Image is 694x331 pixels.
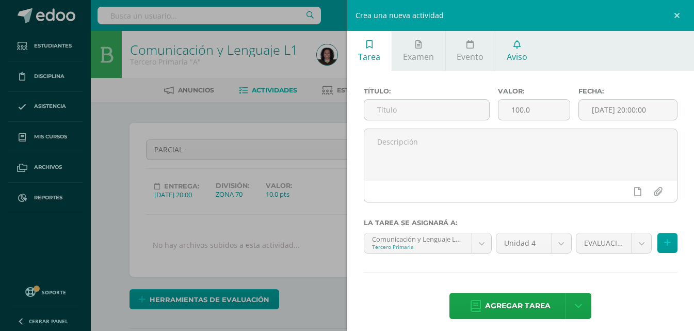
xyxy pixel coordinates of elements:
[498,87,570,95] label: Valor:
[579,100,677,120] input: Fecha de entrega
[485,293,551,319] span: Agregar tarea
[372,233,464,243] div: Comunicación y Lenguaje L1 'A'
[578,87,677,95] label: Fecha:
[364,219,678,227] label: La tarea se asignará a:
[495,31,538,71] a: Aviso
[576,233,652,253] a: EVALUACION 30 (30.0pts)
[496,233,571,253] a: Unidad 4
[392,31,445,71] a: Examen
[364,87,490,95] label: Título:
[498,100,570,120] input: Puntos máximos
[584,233,624,253] span: EVALUACION 30 (30.0pts)
[457,51,483,62] span: Evento
[364,233,492,253] a: Comunicación y Lenguaje L1 'A'Tercero Primaria
[504,233,543,253] span: Unidad 4
[446,31,495,71] a: Evento
[347,31,392,71] a: Tarea
[403,51,434,62] span: Examen
[358,51,380,62] span: Tarea
[372,243,464,250] div: Tercero Primaria
[507,51,527,62] span: Aviso
[364,100,489,120] input: Título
